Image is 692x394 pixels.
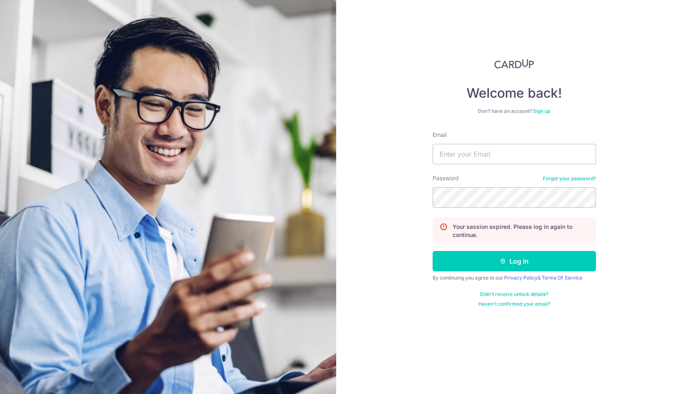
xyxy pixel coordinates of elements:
[433,174,459,182] label: Password
[433,144,596,164] input: Enter your Email
[433,251,596,271] button: Log in
[433,108,596,114] div: Don’t have an account?
[543,175,596,182] a: Forgot your password?
[494,59,534,69] img: CardUp Logo
[478,301,550,307] a: Haven't confirmed your email?
[453,223,589,239] p: Your session expired. Please log in again to continue.
[533,108,550,114] a: Sign up
[433,275,596,281] div: By continuing you agree to our &
[433,85,596,101] h4: Welcome back!
[480,291,548,298] a: Didn't receive unlock details?
[433,131,446,139] label: Email
[504,275,538,281] a: Privacy Policy
[542,275,583,281] a: Terms Of Service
